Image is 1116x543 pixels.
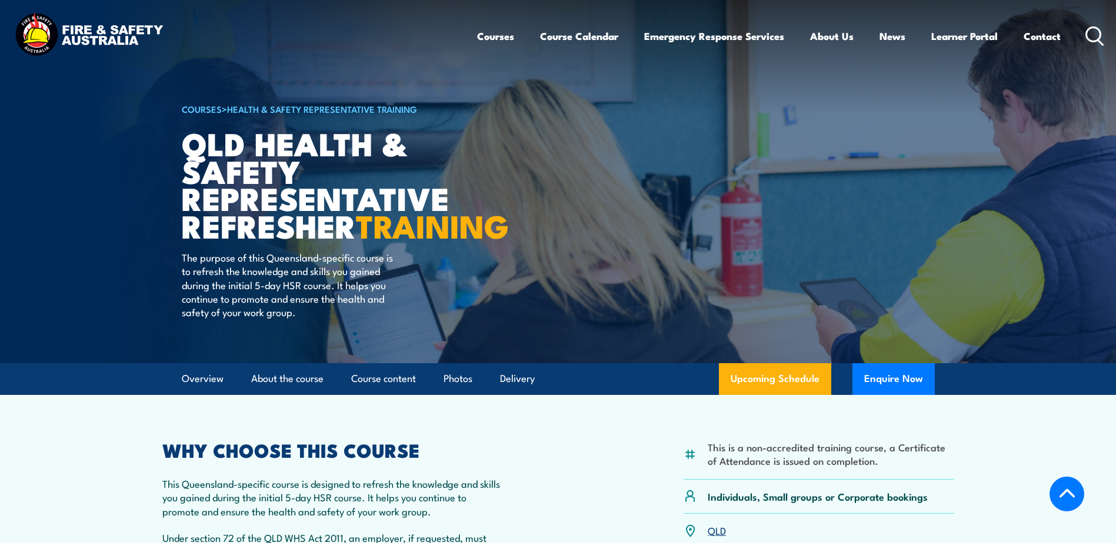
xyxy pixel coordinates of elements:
[251,363,324,394] a: About the course
[182,250,397,319] p: The purpose of this Queensland-specific course is to refresh the knowledge and skills you gained ...
[708,440,954,468] li: This is a non-accredited training course, a Certificate of Attendance is issued on completion.
[356,200,509,249] strong: TRAINING
[1024,21,1061,52] a: Contact
[477,21,514,52] a: Courses
[708,523,726,537] a: QLD
[162,477,506,518] p: This Queensland-specific course is designed to refresh the knowledge and skills you gained during...
[182,102,222,115] a: COURSES
[182,363,224,394] a: Overview
[500,363,535,394] a: Delivery
[708,490,928,503] p: Individuals, Small groups or Corporate bookings
[162,441,506,458] h2: WHY CHOOSE THIS COURSE
[540,21,618,52] a: Course Calendar
[227,102,417,115] a: Health & Safety Representative Training
[444,363,472,394] a: Photos
[852,363,935,395] button: Enquire Now
[810,21,854,52] a: About Us
[931,21,998,52] a: Learner Portal
[182,102,472,116] h6: >
[351,363,416,394] a: Course content
[644,21,784,52] a: Emergency Response Services
[880,21,905,52] a: News
[719,363,831,395] a: Upcoming Schedule
[182,129,472,239] h1: QLD Health & Safety Representative Refresher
